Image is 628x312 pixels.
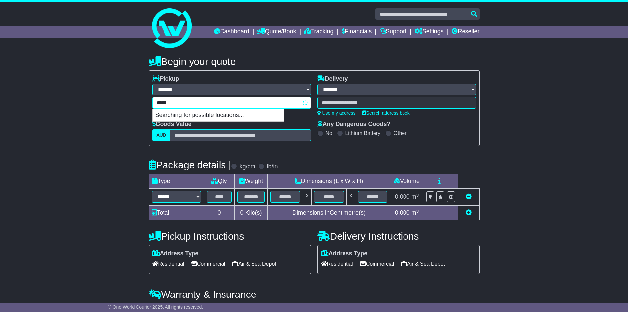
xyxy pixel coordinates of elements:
span: 0.000 [395,209,410,216]
span: m [411,209,419,216]
label: Address Type [321,250,368,257]
label: Any Dangerous Goods? [317,121,391,128]
a: Add new item [466,209,472,216]
h4: Delivery Instructions [317,231,480,242]
td: Total [149,206,204,220]
label: Other [394,130,407,136]
h4: Pickup Instructions [149,231,311,242]
h4: Warranty & Insurance [149,289,480,300]
span: Air & Sea Depot [232,259,276,269]
label: Address Type [152,250,199,257]
p: Searching for possible locations... [153,109,284,121]
a: Search address book [362,110,410,116]
label: kg/cm [239,163,255,170]
a: Financials [342,26,372,38]
td: Kilo(s) [234,206,268,220]
span: Residential [152,259,184,269]
label: Delivery [317,75,348,83]
td: 0 [204,206,234,220]
label: No [326,130,332,136]
a: Support [380,26,406,38]
span: © One World Courier 2025. All rights reserved. [108,304,203,310]
td: x [346,189,355,206]
label: lb/in [267,163,278,170]
span: 0.000 [395,193,410,200]
a: Use my address [317,110,356,116]
typeahead: Please provide city [152,97,311,109]
td: Type [149,174,204,189]
span: Commercial [191,259,225,269]
a: Reseller [452,26,479,38]
span: Residential [321,259,353,269]
a: Remove this item [466,193,472,200]
td: x [303,189,312,206]
label: AUD [152,129,171,141]
td: Dimensions in Centimetre(s) [268,206,390,220]
td: Dimensions (L x W x H) [268,174,390,189]
sup: 3 [416,193,419,198]
label: Goods Value [152,121,192,128]
a: Dashboard [214,26,249,38]
td: Volume [390,174,423,189]
h4: Package details | [149,159,231,170]
a: Settings [415,26,444,38]
span: Air & Sea Depot [401,259,445,269]
h4: Begin your quote [149,56,480,67]
span: m [411,193,419,200]
a: Quote/Book [257,26,296,38]
td: Weight [234,174,268,189]
label: Pickup [152,75,179,83]
a: Tracking [304,26,333,38]
span: 0 [240,209,243,216]
label: Lithium Battery [345,130,380,136]
span: Commercial [360,259,394,269]
sup: 3 [416,209,419,214]
td: Qty [204,174,234,189]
